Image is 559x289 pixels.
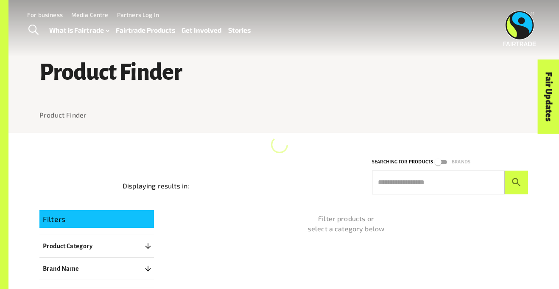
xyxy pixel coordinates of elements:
a: Media Centre [71,11,109,18]
a: Stories [228,24,251,36]
p: Searching for [372,158,407,166]
p: Filter products or select a category below [164,213,528,234]
p: Filters [43,213,151,224]
a: Get Involved [182,24,221,36]
button: Product Category [39,238,154,254]
nav: breadcrumb [39,110,528,120]
a: Toggle Search [23,20,44,41]
p: Products [409,158,433,166]
h1: Product Finder [39,60,528,85]
a: Product Finder [39,111,87,119]
p: Product Category [43,241,92,251]
a: Fairtrade Products [116,24,175,36]
img: Fairtrade Australia New Zealand logo [503,11,536,46]
a: For business [27,11,63,18]
p: Brands [452,158,470,166]
button: Brand Name [39,261,154,276]
a: What is Fairtrade [49,24,109,36]
p: Brand Name [43,264,79,274]
p: Displaying results in: [123,181,189,191]
a: Partners Log In [117,11,159,18]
